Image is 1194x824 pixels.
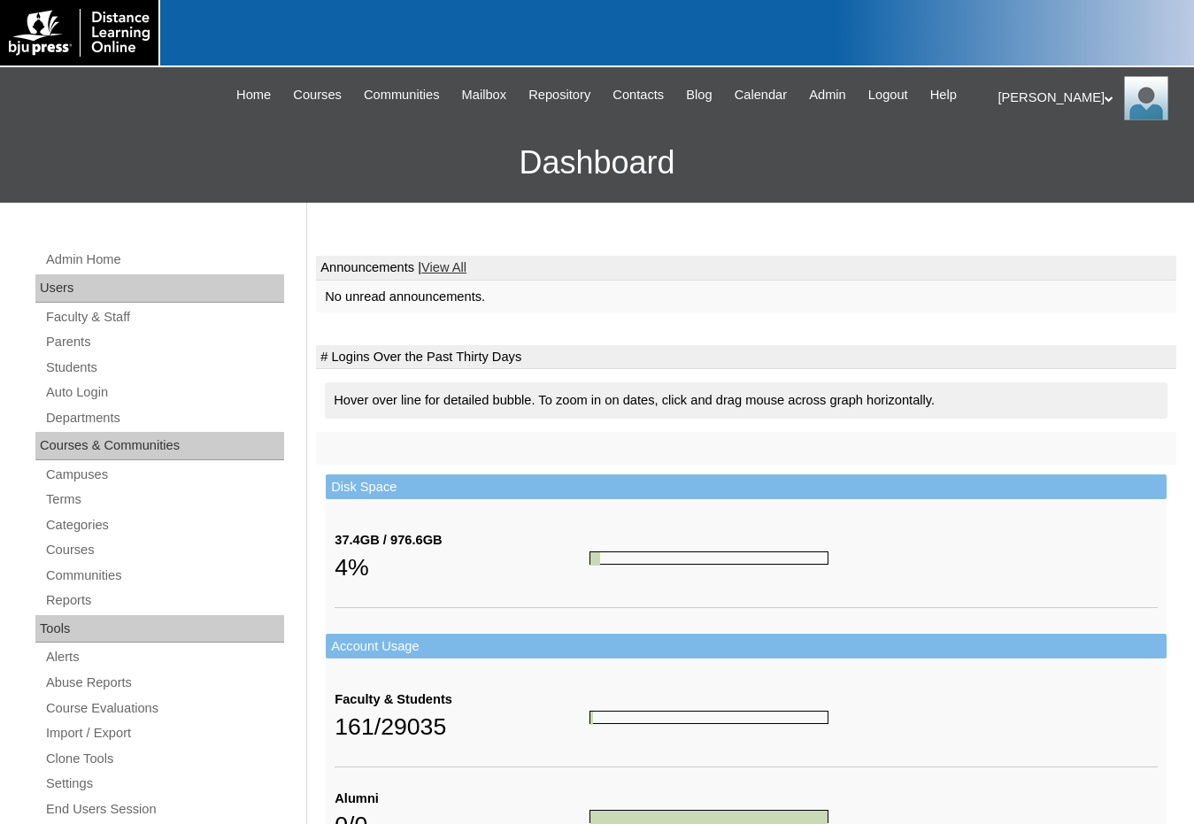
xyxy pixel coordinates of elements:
[44,798,284,820] a: End Users Session
[44,249,284,271] a: Admin Home
[677,85,720,105] a: Blog
[335,789,589,808] div: Alumni
[462,85,507,105] span: Mailbox
[868,85,908,105] span: Logout
[35,274,284,303] div: Users
[44,489,284,511] a: Terms
[44,514,284,536] a: Categories
[227,85,280,105] a: Home
[735,85,787,105] span: Calendar
[726,85,796,105] a: Calendar
[44,672,284,694] a: Abuse Reports
[44,773,284,795] a: Settings
[44,646,284,668] a: Alerts
[44,565,284,587] a: Communities
[335,709,589,744] div: 161/29035
[44,381,284,404] a: Auto Login
[453,85,516,105] a: Mailbox
[921,85,966,105] a: Help
[44,697,284,720] a: Course Evaluations
[44,357,284,379] a: Students
[800,85,855,105] a: Admin
[44,464,284,486] a: Campuses
[44,589,284,612] a: Reports
[930,85,957,105] span: Help
[293,85,342,105] span: Courses
[998,76,1177,120] div: [PERSON_NAME]
[335,690,589,709] div: Faculty & Students
[1124,76,1168,120] img: Melanie Sevilla
[326,634,1167,659] td: Account Usage
[316,256,1176,281] td: Announcements |
[421,260,466,274] a: View All
[35,615,284,643] div: Tools
[316,345,1176,370] td: # Logins Over the Past Thirty Days
[355,85,449,105] a: Communities
[686,85,712,105] span: Blog
[520,85,599,105] a: Repository
[35,432,284,460] div: Courses & Communities
[44,331,284,353] a: Parents
[44,722,284,744] a: Import / Export
[44,407,284,429] a: Departments
[9,123,1185,203] h3: Dashboard
[528,85,590,105] span: Repository
[44,539,284,561] a: Courses
[604,85,673,105] a: Contacts
[316,281,1176,313] td: No unread announcements.
[325,382,1167,419] div: Hover over line for detailed bubble. To zoom in on dates, click and drag mouse across graph horiz...
[364,85,440,105] span: Communities
[859,85,917,105] a: Logout
[335,550,589,585] div: 4%
[612,85,664,105] span: Contacts
[44,306,284,328] a: Faculty & Staff
[284,85,350,105] a: Courses
[236,85,271,105] span: Home
[809,85,846,105] span: Admin
[9,9,150,57] img: logo-white.png
[335,531,589,550] div: 37.4GB / 976.6GB
[326,474,1167,500] td: Disk Space
[44,748,284,770] a: Clone Tools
